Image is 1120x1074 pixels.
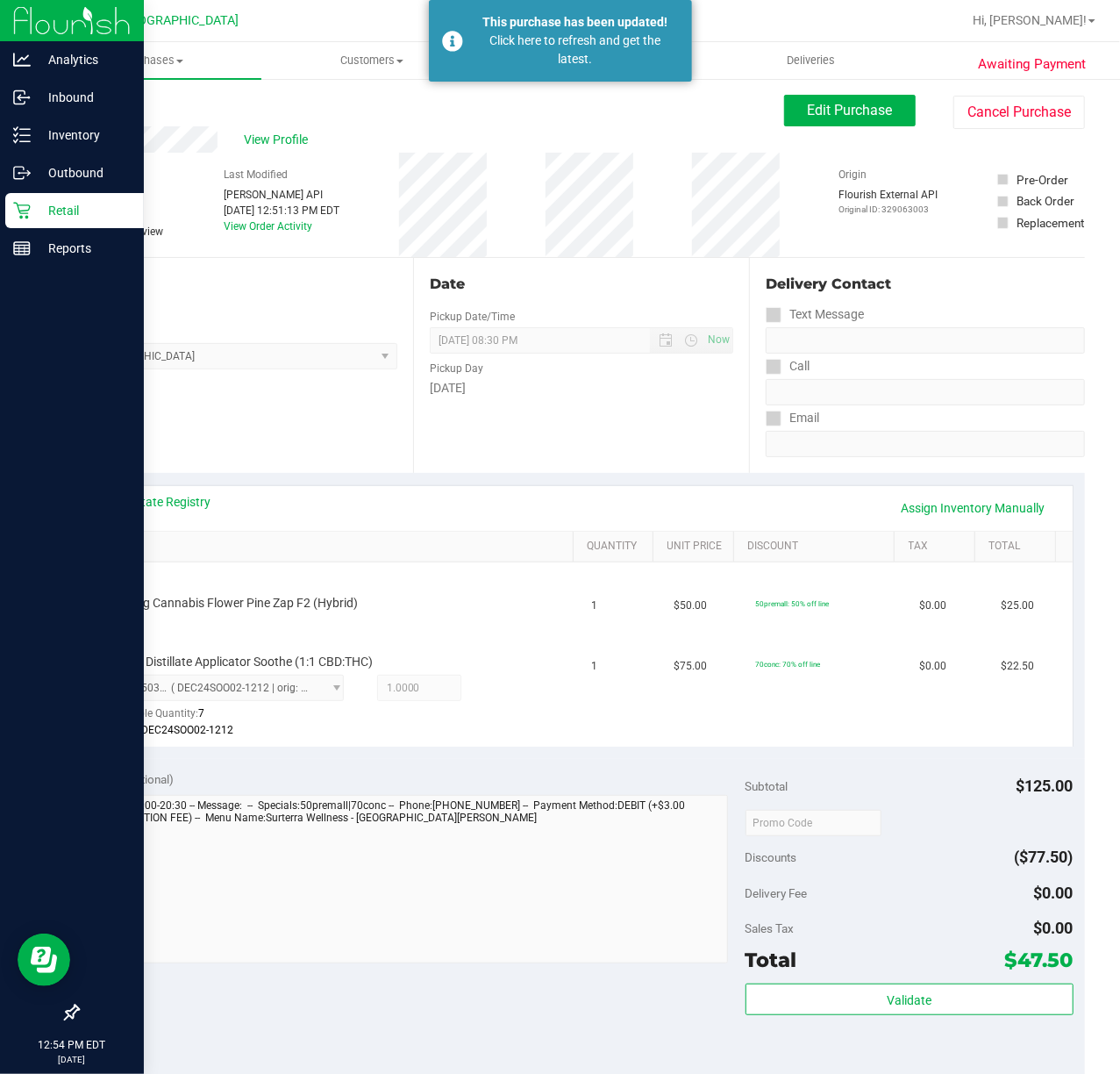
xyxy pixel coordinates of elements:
[1001,658,1034,675] span: $22.50
[106,493,211,511] a: View State Registry
[13,89,31,106] inline-svg: Inbound
[31,238,136,259] p: Reports
[745,779,788,793] span: Subtotal
[592,598,598,614] span: 1
[766,354,810,379] label: Call
[766,405,819,431] label: Email
[8,1053,136,1066] p: [DATE]
[766,274,1085,295] div: Delivery Contact
[919,658,946,675] span: $0.00
[31,200,136,221] p: Retail
[1005,948,1074,972] span: $47.50
[31,49,136,70] p: Analytics
[839,187,938,216] div: Flourish External API
[745,948,797,972] span: Total
[261,42,481,79] a: Customers
[745,886,808,900] span: Delivery Fee
[13,202,31,219] inline-svg: Retail
[755,599,829,608] span: 50premall: 50% off line
[1001,598,1034,614] span: $25.00
[13,126,31,144] inline-svg: Inventory
[244,131,314,149] span: View Profile
[839,167,867,183] label: Origin
[13,240,31,257] inline-svg: Reports
[1034,919,1074,937] span: $0.00
[745,841,797,873] span: Discounts
[224,187,339,203] div: [PERSON_NAME] API
[42,53,261,68] span: Purchases
[784,95,916,126] button: Edit Purchase
[766,302,864,327] label: Text Message
[42,42,261,79] a: Purchases
[1017,192,1074,210] div: Back Order
[839,203,938,216] p: Original ID: 329063003
[745,921,795,935] span: Sales Tax
[31,125,136,146] p: Inventory
[1017,777,1074,795] span: $125.00
[747,540,888,554] a: Discount
[473,32,679,68] div: Click here to refresh and get the latest.
[430,309,515,325] label: Pickup Date/Time
[110,701,356,735] div: Available Quantity:
[262,53,480,68] span: Customers
[755,660,820,669] span: 70conc: 70% off line
[103,540,566,554] a: SKU
[8,1037,136,1053] p: 12:54 PM EDT
[701,42,920,79] a: Deliveries
[110,595,359,612] span: FT 3.5g Cannabis Flower Pine Zap F2 (Hybrid)
[674,598,707,614] span: $50.00
[592,658,598,675] span: 1
[142,724,234,736] span: DEC24SOO02-1212
[199,707,205,720] span: 7
[667,540,727,554] a: Unit Price
[473,13,679,32] div: This purchase has been updated!
[766,379,1085,405] input: Format: (999) 999-9999
[430,361,483,376] label: Pickup Day
[919,598,946,614] span: $0.00
[1015,848,1074,866] span: ($77.50)
[430,274,733,295] div: Date
[31,87,136,108] p: Inbound
[430,379,733,397] div: [DATE]
[110,654,374,670] span: SW 1g Distillate Applicator Soothe (1:1 CBD:THC)
[763,53,859,68] span: Deliveries
[909,540,968,554] a: Tax
[1017,171,1068,189] div: Pre-Order
[224,167,288,183] label: Last Modified
[1034,884,1074,902] span: $0.00
[808,102,893,118] span: Edit Purchase
[18,934,70,986] iframe: Resource center
[587,540,646,554] a: Quantity
[13,51,31,68] inline-svg: Analytics
[973,13,1087,27] span: Hi, [PERSON_NAME]!
[674,658,707,675] span: $75.00
[224,203,339,218] div: [DATE] 12:51:13 PM EDT
[953,96,1085,129] button: Cancel Purchase
[31,162,136,183] p: Outbound
[745,810,881,836] input: Promo Code
[887,993,931,1007] span: Validate
[119,13,239,28] span: [GEOGRAPHIC_DATA]
[13,164,31,182] inline-svg: Outbound
[745,984,1074,1015] button: Validate
[890,493,1057,523] a: Assign Inventory Manually
[766,327,1085,354] input: Format: (999) 999-9999
[77,274,397,295] div: Location
[988,540,1048,554] a: Total
[1017,214,1084,232] div: Replacement
[224,220,312,233] a: View Order Activity
[979,54,1087,75] span: Awaiting Payment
